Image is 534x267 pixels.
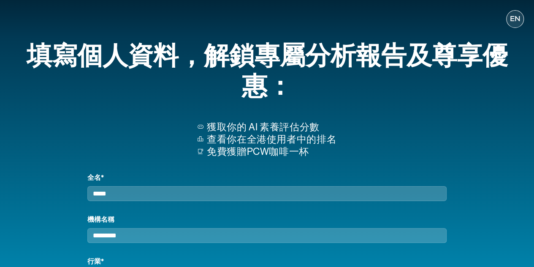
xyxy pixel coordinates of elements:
[207,146,336,158] p: 免費獲贈PCW咖啡一杯
[207,121,336,133] p: 獲取你的 AI 素養評估分數
[510,15,520,23] span: EN
[207,133,336,146] p: 查看你在全港使用者中的排名
[10,36,524,107] div: 填寫個人資料，解鎖專屬分析報告及尊享優惠：
[87,215,447,225] label: 機構名稱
